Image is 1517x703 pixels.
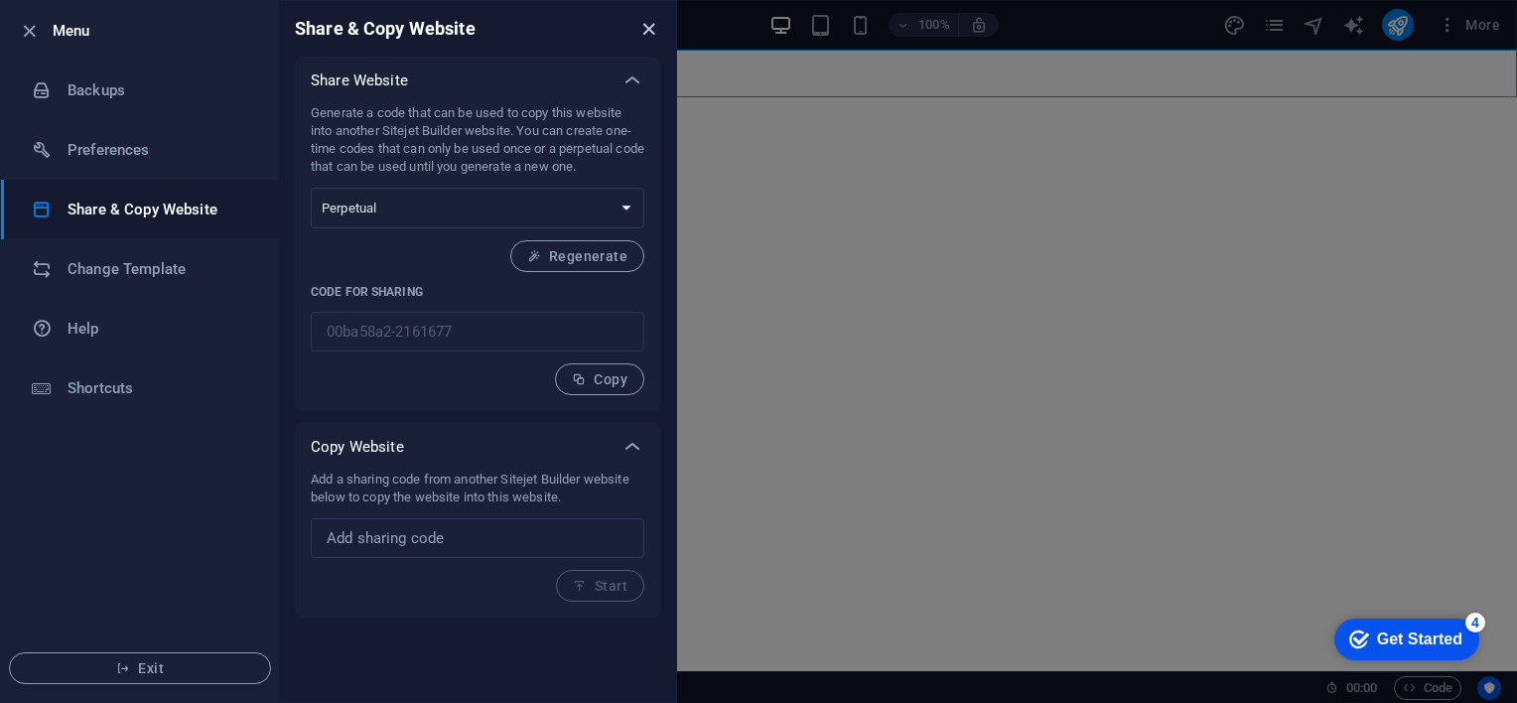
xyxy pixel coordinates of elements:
[572,371,627,387] span: Copy
[68,78,251,102] h6: Backups
[9,652,271,684] button: Exit
[68,317,251,341] h6: Help
[295,17,476,41] h6: Share & Copy Website
[68,257,251,281] h6: Change Template
[555,363,644,395] button: Copy
[311,284,644,300] p: Code for sharing
[68,198,251,221] h6: Share & Copy Website
[311,518,644,558] input: Add sharing code
[295,423,660,471] div: Copy Website
[527,248,627,264] span: Regenerate
[311,471,644,506] p: Add a sharing code from another Sitejet Builder website below to copy the website into this website.
[16,10,161,52] div: Get Started 4 items remaining, 20% complete
[311,104,644,176] p: Generate a code that can be used to copy this website into another Sitejet Builder website. You c...
[59,22,144,40] div: Get Started
[311,70,408,90] p: Share Website
[311,437,404,457] p: Copy Website
[68,138,251,162] h6: Preferences
[26,660,254,676] span: Exit
[147,4,167,24] div: 4
[1,299,279,358] a: Help
[68,376,251,400] h6: Shortcuts
[636,17,660,41] button: close
[53,19,263,43] h6: Menu
[295,57,660,104] div: Share Website
[510,240,644,272] button: Regenerate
